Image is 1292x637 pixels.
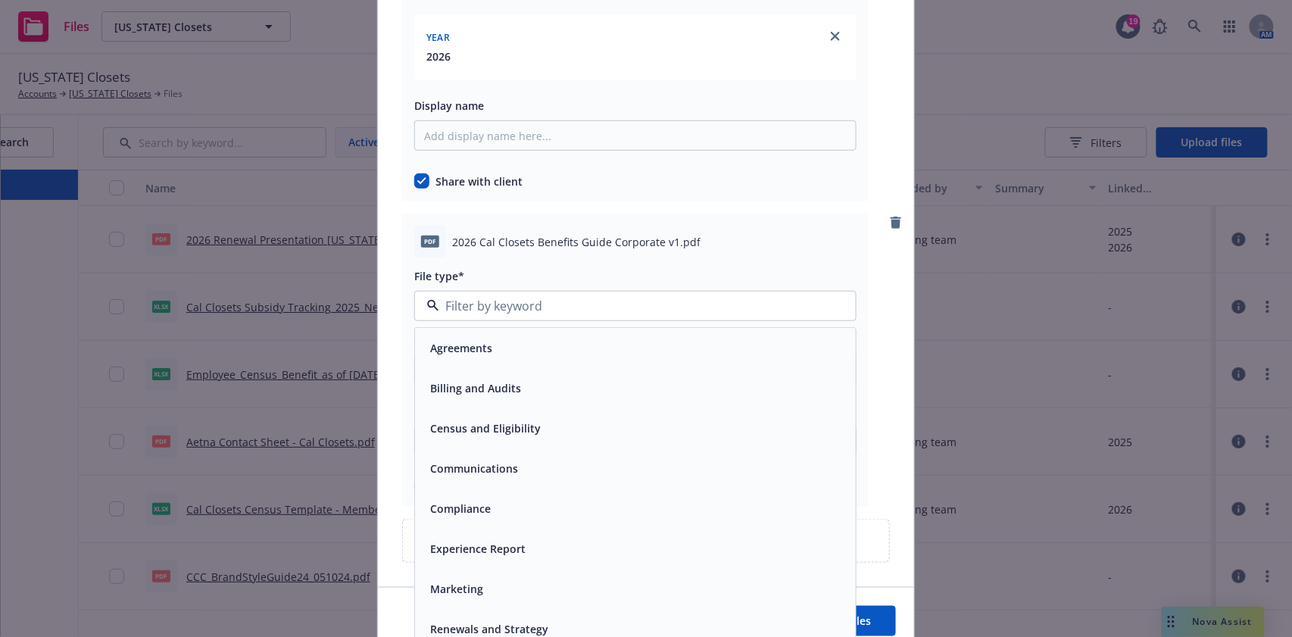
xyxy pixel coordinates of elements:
[430,541,526,557] button: Experience Report
[439,297,825,315] input: Filter by keyword
[435,173,523,189] span: Share with client
[426,31,450,44] span: Year
[426,48,451,64] button: 2026
[430,461,518,476] button: Communications
[430,380,521,396] button: Billing and Audits
[430,340,492,356] button: Agreements
[826,27,844,45] a: close
[887,214,905,232] a: remove
[421,236,439,247] span: pdf
[430,501,491,517] button: Compliance
[414,120,857,151] input: Add display name here...
[430,581,483,597] button: Marketing
[414,98,484,113] span: Display name
[430,420,541,436] button: Census and Eligibility
[402,519,890,563] div: Upload new files
[452,234,701,250] span: 2026 Cal Closets Benefits Guide Corporate v1.pdf
[414,269,464,283] span: File type*
[430,621,548,637] button: Renewals and Strategy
